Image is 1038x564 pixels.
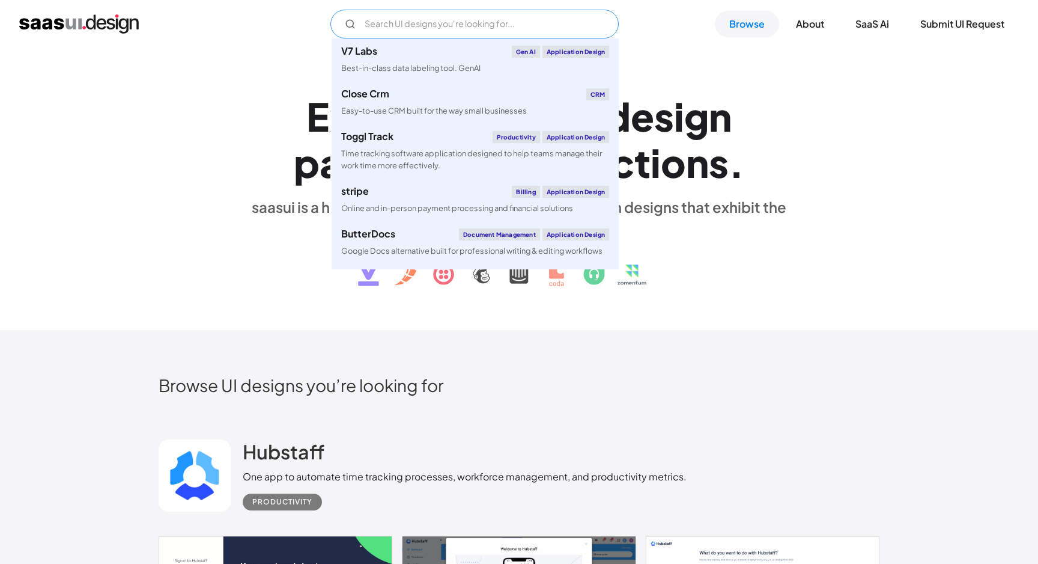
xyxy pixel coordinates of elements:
a: Submit UI Request [906,11,1019,37]
div: Productivity [252,495,312,509]
div: One app to automate time tracking processes, workforce management, and productivity metrics. [243,470,687,484]
div: Best-in-class data labeling tool. GenAI [341,63,481,74]
div: . [729,139,744,186]
div: i [674,93,684,139]
h2: Browse UI designs you’re looking for [159,375,879,396]
div: Time tracking software application designed to help teams manage their work time more effectively. [341,148,609,171]
div: stripe [341,186,369,196]
div: n [686,139,709,186]
div: Document Management [459,228,540,241]
div: CRM [586,88,610,100]
div: c [611,139,634,186]
a: SaaS Ai [841,11,903,37]
a: ButterDocsDocument ManagementApplication DesignGoogle Docs alternative built for professional wri... [332,221,619,264]
div: Easy-to-use CRM built for the way small businesses [341,105,527,117]
div: x [329,93,351,139]
a: home [19,14,139,34]
div: E [306,93,329,139]
div: Application Design [542,131,610,143]
div: Application Design [542,186,610,198]
div: s [709,139,729,186]
div: Toggl Track [341,132,393,141]
div: ButterDocs [341,229,395,239]
div: o [661,139,686,186]
h2: Hubstaff [243,440,324,464]
a: Close CrmCRMEasy-to-use CRM built for the way small businesses [332,81,619,124]
div: Google Docs alternative built for professional writing & editing workflows [341,245,602,257]
div: Close Crm [341,89,389,99]
div: Application Design [542,228,610,241]
a: Toggl TrackProductivityApplication DesignTime tracking software application designed to help team... [332,124,619,178]
div: Online and in-person payment processing and financial solutions [341,203,573,214]
div: e [631,93,654,139]
div: saasui is a hand-picked collection of saas application designs that exhibit the best in class des... [243,198,795,234]
div: g [684,93,709,139]
a: About [782,11,839,37]
div: Gen AI [512,46,540,58]
div: Billing [512,186,539,198]
div: Productivity [493,131,539,143]
input: Search UI designs you're looking for... [330,10,619,38]
form: Email Form [330,10,619,38]
a: V7 LabsGen AIApplication DesignBest-in-class data labeling tool. GenAI [332,38,619,81]
div: i [651,139,661,186]
a: klaviyoEmail MarketingApplication DesignCreate personalised customer experiences across email, SM... [332,264,619,318]
div: p [294,139,320,186]
div: Application Design [542,46,610,58]
a: Hubstaff [243,440,324,470]
h1: Explore SaaS UI design patterns & interactions. [243,93,795,186]
a: Browse [715,11,779,37]
div: V7 Labs [341,46,377,56]
div: t [634,139,651,186]
div: a [320,139,342,186]
div: s [654,93,674,139]
div: n [709,93,732,139]
a: stripeBillingApplication DesignOnline and in-person payment processing and financial solutions [332,179,619,221]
